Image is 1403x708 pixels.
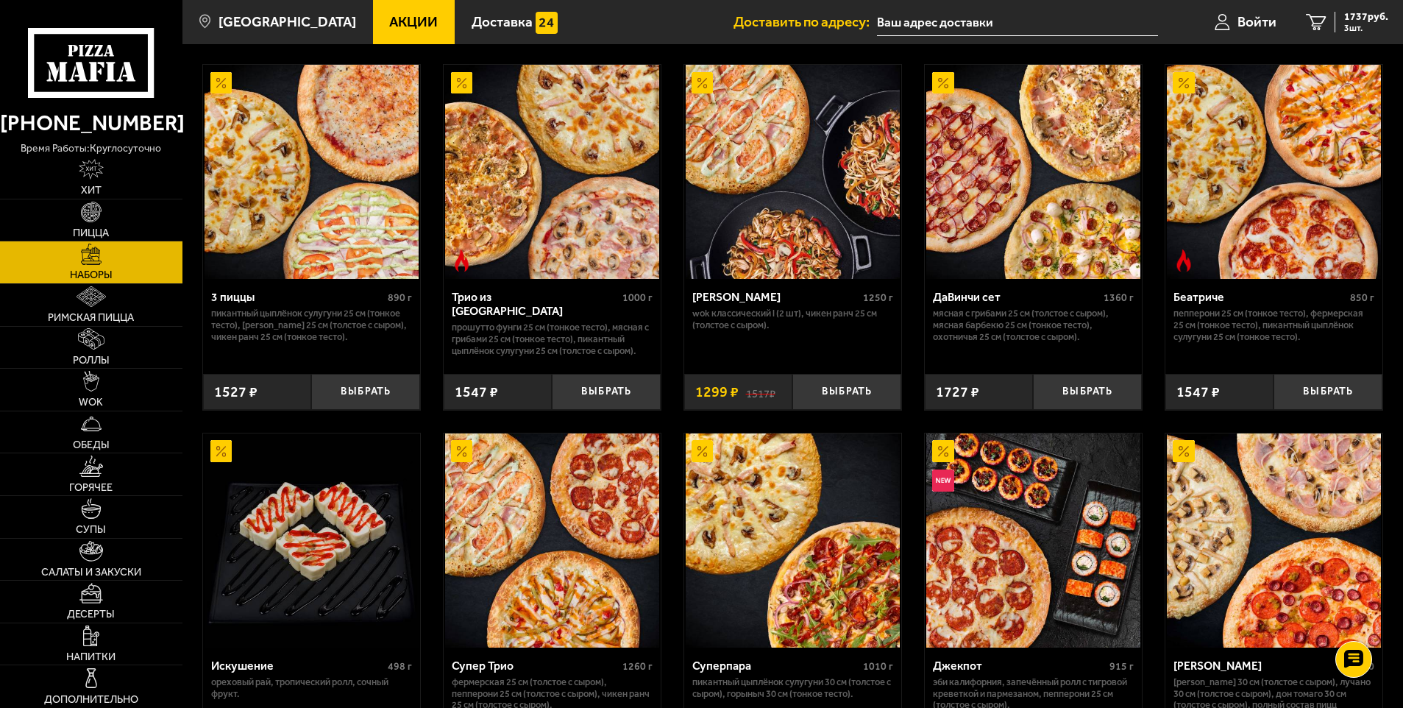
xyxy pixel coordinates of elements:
[81,185,102,196] span: Хит
[792,374,901,410] button: Выбрать
[1167,433,1381,648] img: Хет Трик
[452,290,619,318] div: Трио из [GEOGRAPHIC_DATA]
[203,433,420,648] a: АкционныйИскушение
[1344,24,1388,32] span: 3 шт.
[69,483,113,493] span: Горячее
[444,433,661,648] a: АкционныйСупер Трио
[388,660,412,673] span: 498 г
[1109,660,1134,673] span: 915 г
[455,385,498,400] span: 1547 ₽
[932,470,954,492] img: Новинка
[70,270,113,280] span: Наборы
[211,308,412,343] p: Пикантный цыплёнок сулугуни 25 см (тонкое тесто), [PERSON_NAME] 25 см (толстое с сыром), Чикен Ра...
[692,72,714,94] img: Акционный
[1173,659,1347,673] div: [PERSON_NAME]
[1274,374,1382,410] button: Выбрать
[311,374,420,410] button: Выбрать
[214,385,257,400] span: 1527 ₽
[692,659,859,673] div: Суперпара
[445,65,659,279] img: Трио из Рио
[746,385,775,400] s: 1517 ₽
[79,397,103,408] span: WOK
[1173,249,1195,272] img: Острое блюдо
[926,65,1140,279] img: ДаВинчи сет
[863,660,893,673] span: 1010 г
[932,72,954,94] img: Акционный
[734,15,877,29] span: Доставить по адресу:
[1237,15,1276,29] span: Войти
[622,660,653,673] span: 1260 г
[684,433,901,648] a: АкционныйСуперпара
[73,228,109,238] span: Пицца
[552,374,661,410] button: Выбрать
[76,525,106,535] span: Супы
[48,313,134,323] span: Римская пицца
[1167,65,1381,279] img: Беатриче
[205,65,419,279] img: 3 пиццы
[451,440,473,462] img: Акционный
[932,440,954,462] img: Акционный
[692,308,893,331] p: Wok классический L (2 шт), Чикен Ранч 25 см (толстое с сыром).
[622,291,653,304] span: 1000 г
[1165,433,1382,648] a: АкционныйХет Трик
[66,652,116,662] span: Напитки
[695,385,739,400] span: 1299 ₽
[452,659,619,673] div: Супер Трио
[472,15,533,29] span: Доставка
[684,65,901,279] a: АкционныйВилла Капри
[73,440,110,450] span: Обеды
[692,290,859,304] div: [PERSON_NAME]
[389,15,438,29] span: Акции
[933,659,1106,673] div: Джекпот
[210,72,232,94] img: Акционный
[877,9,1157,36] input: Ваш адрес доставки
[41,567,141,578] span: Салаты и закуски
[925,433,1142,648] a: АкционныйНовинкаДжекпот
[1104,291,1134,304] span: 1360 г
[692,440,714,462] img: Акционный
[1173,290,1346,304] div: Беатриче
[451,72,473,94] img: Акционный
[686,433,900,648] img: Суперпара
[1173,72,1195,94] img: Акционный
[1165,65,1382,279] a: АкционныйОстрое блюдоБеатриче
[388,291,412,304] span: 890 г
[73,355,110,366] span: Роллы
[44,695,138,705] span: Дополнительно
[211,676,412,700] p: Ореховый рай, Тропический ролл, Сочный фрукт.
[692,676,893,700] p: Пикантный цыплёнок сулугуни 30 см (толстое с сыром), Горыныч 30 см (тонкое тесто).
[1033,374,1142,410] button: Выбрать
[536,12,558,34] img: 15daf4d41897b9f0e9f617042186c801.svg
[451,249,473,272] img: Острое блюдо
[452,322,653,357] p: Прошутто Фунги 25 см (тонкое тесто), Мясная с грибами 25 см (тонкое тесто), Пикантный цыплёнок су...
[925,65,1142,279] a: АкционныйДаВинчи сет
[445,433,659,648] img: Супер Трио
[936,385,979,400] span: 1727 ₽
[205,433,419,648] img: Искушение
[67,609,115,620] span: Десерты
[1173,308,1374,343] p: Пепперони 25 см (тонкое тесто), Фермерская 25 см (тонкое тесто), Пикантный цыплёнок сулугуни 25 с...
[211,290,384,304] div: 3 пиццы
[926,433,1140,648] img: Джекпот
[210,440,232,462] img: Акционный
[219,15,356,29] span: [GEOGRAPHIC_DATA]
[444,65,661,279] a: АкционныйОстрое блюдоТрио из Рио
[1176,385,1220,400] span: 1547 ₽
[686,65,900,279] img: Вилла Капри
[933,308,1134,343] p: Мясная с грибами 25 см (толстое с сыром), Мясная Барбекю 25 см (тонкое тесто), Охотничья 25 см (т...
[1344,12,1388,22] span: 1737 руб.
[1173,440,1195,462] img: Акционный
[1350,291,1374,304] span: 850 г
[211,659,384,673] div: Искушение
[933,290,1100,304] div: ДаВинчи сет
[863,291,893,304] span: 1250 г
[203,65,420,279] a: Акционный3 пиццы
